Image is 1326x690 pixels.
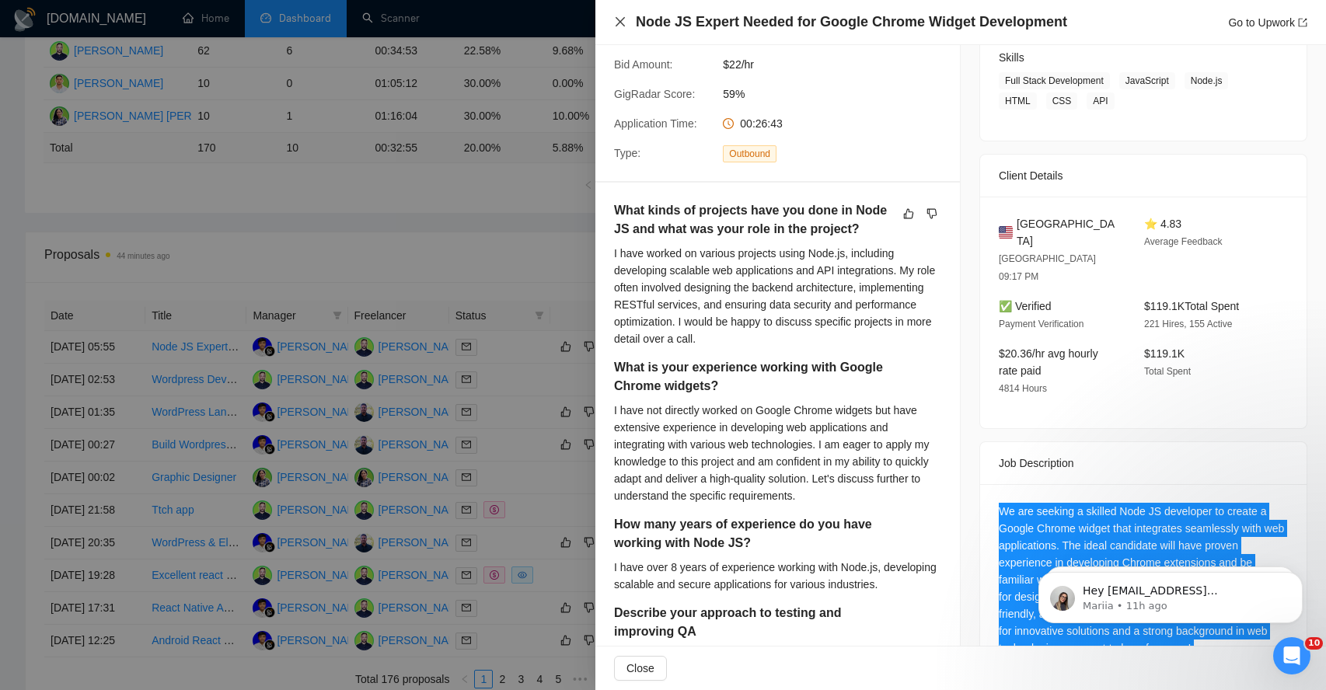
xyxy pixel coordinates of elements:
iframe: Intercom live chat [1273,637,1310,674]
span: 221 Hires, 155 Active [1144,319,1232,329]
h5: What is your experience working with Google Chrome widgets? [614,358,892,396]
a: Go to Upworkexport [1228,16,1307,29]
div: Job Description [999,442,1288,484]
span: Type: [614,147,640,159]
span: $22/hr [723,56,956,73]
span: GigRadar Score: [614,88,695,100]
span: API [1087,92,1114,110]
span: $20.36/hr avg hourly rate paid [999,347,1098,377]
span: $119.1K [1144,347,1185,360]
h5: How many years of experience do you have working with Node JS? [614,515,892,552]
span: [GEOGRAPHIC_DATA] [1017,215,1119,249]
div: I have over 8 years of experience working with Node.js, developing scalable and secure applicatio... [614,559,941,593]
span: ✅ Verified [999,300,1052,312]
span: CSS [1046,92,1078,110]
span: Full Stack Development [999,72,1110,89]
img: 🇺🇸 [999,224,1013,241]
span: $119.1K Total Spent [1144,300,1239,312]
span: Bid Amount: [614,58,673,71]
span: Application Time: [614,117,697,130]
div: Client Details [999,155,1288,197]
span: 4814 Hours [999,383,1047,394]
span: 00:26:43 [740,117,783,130]
span: Node.js [1185,72,1229,89]
span: Average Feedback [1144,236,1223,247]
button: Close [614,656,667,681]
button: Close [614,16,626,29]
span: Outbound [723,145,776,162]
span: like [903,207,914,220]
h4: Node JS Expert Needed for Google Chrome Widget Development [636,12,1067,32]
span: close [614,16,626,28]
span: 59% [723,85,956,103]
span: clock-circle [723,118,734,129]
span: 10 [1305,637,1323,650]
span: JavaScript [1119,72,1175,89]
h5: What kinds of projects have you done in Node JS and what was your role in the project? [614,201,892,239]
span: Close [626,660,654,677]
span: HTML [999,92,1037,110]
span: Payment Verification [999,319,1083,329]
button: like [899,204,918,223]
button: dislike [923,204,941,223]
div: I have worked on various projects using Node.js, including developing scalable web applications a... [614,245,941,347]
h5: Describe your approach to testing and improving QA [614,604,892,641]
span: [GEOGRAPHIC_DATA] 09:17 PM [999,253,1096,282]
span: ⭐ 4.83 [1144,218,1181,230]
span: export [1298,18,1307,27]
iframe: Intercom notifications message [1015,539,1326,648]
span: Total Spent [1144,366,1191,377]
span: Skills [999,51,1024,64]
div: I have not directly worked on Google Chrome widgets but have extensive experience in developing w... [614,402,941,504]
span: dislike [926,207,937,220]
